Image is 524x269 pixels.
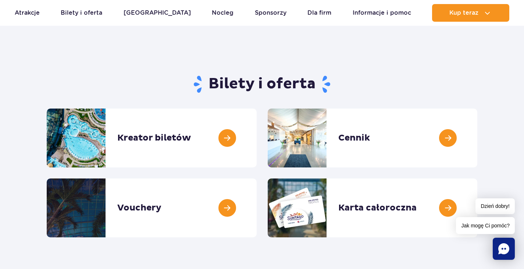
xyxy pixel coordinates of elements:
[255,4,286,22] a: Sponsorzy
[15,4,40,22] a: Atrakcje
[353,4,411,22] a: Informacje i pomoc
[432,4,509,22] button: Kup teraz
[61,4,102,22] a: Bilety i oferta
[47,75,477,94] h1: Bilety i oferta
[212,4,234,22] a: Nocleg
[124,4,191,22] a: [GEOGRAPHIC_DATA]
[493,238,515,260] div: Chat
[307,4,331,22] a: Dla firm
[449,10,478,16] span: Kup teraz
[456,217,515,234] span: Jak mogę Ci pomóc?
[475,198,515,214] span: Dzień dobry!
